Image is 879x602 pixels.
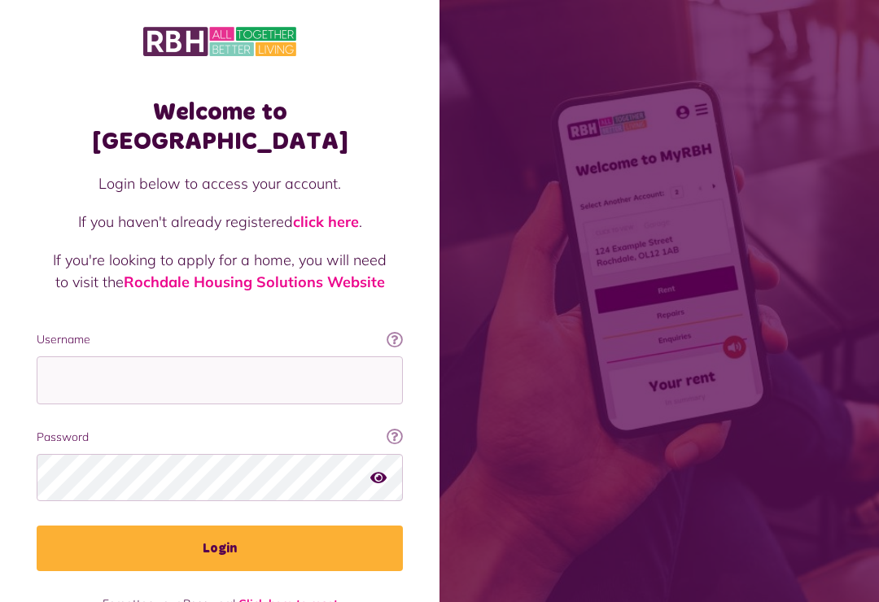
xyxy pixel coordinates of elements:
button: Login [37,526,403,571]
a: click here [293,212,359,231]
h1: Welcome to [GEOGRAPHIC_DATA] [37,98,403,156]
p: If you haven't already registered . [53,211,387,233]
img: MyRBH [143,24,296,59]
label: Password [37,429,403,446]
p: If you're looking to apply for a home, you will need to visit the [53,249,387,293]
p: Login below to access your account. [53,172,387,194]
a: Rochdale Housing Solutions Website [124,273,385,291]
label: Username [37,331,403,348]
